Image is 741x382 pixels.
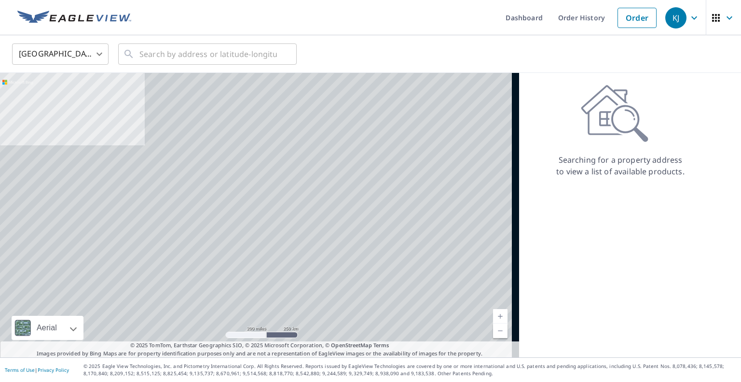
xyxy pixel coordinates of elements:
a: Current Level 5, Zoom In [493,309,508,324]
div: KJ [665,7,686,28]
p: | [5,367,69,373]
div: Aerial [34,316,60,340]
a: Order [617,8,657,28]
div: [GEOGRAPHIC_DATA] [12,41,109,68]
a: Current Level 5, Zoom Out [493,324,508,338]
input: Search by address or latitude-longitude [139,41,277,68]
a: Privacy Policy [38,367,69,373]
p: © 2025 Eagle View Technologies, Inc. and Pictometry International Corp. All Rights Reserved. Repo... [83,363,736,377]
img: EV Logo [17,11,131,25]
a: OpenStreetMap [331,341,371,349]
span: © 2025 TomTom, Earthstar Geographics SIO, © 2025 Microsoft Corporation, © [130,341,389,350]
div: Aerial [12,316,83,340]
a: Terms [373,341,389,349]
a: Terms of Use [5,367,35,373]
p: Searching for a property address to view a list of available products. [556,154,685,177]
